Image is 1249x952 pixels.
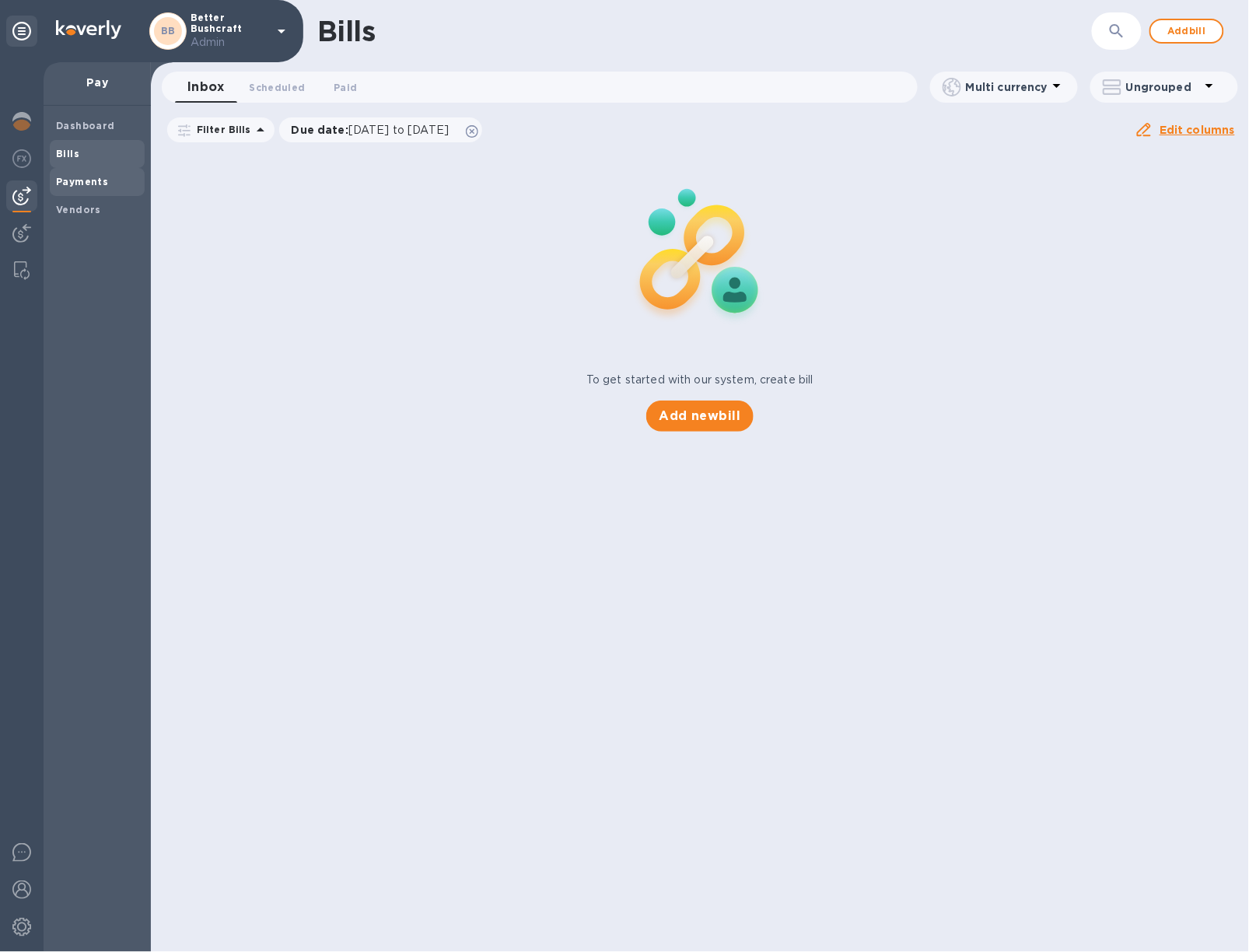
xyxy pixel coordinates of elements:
[191,12,268,51] p: Better Bushcraft
[187,76,224,98] span: Inbox
[191,123,251,136] p: Filter Bills
[646,401,753,432] button: Add newbill
[1149,19,1224,44] button: Addbill
[161,25,176,37] b: BB
[191,34,268,51] p: Admin
[56,148,79,159] b: Bills
[56,176,108,187] b: Payments
[334,79,357,96] span: Paid
[249,79,305,96] span: Scheduled
[292,122,457,138] p: Due date :
[1126,79,1200,95] p: Ungrouped
[1160,124,1235,136] u: Edit columns
[56,75,138,90] p: Pay
[317,15,375,47] h1: Bills
[12,149,31,168] img: Foreign exchange
[348,124,449,136] span: [DATE] to [DATE]
[56,20,121,39] img: Logo
[586,372,813,388] p: To get started with our system, create bill
[966,79,1048,95] p: Multi currency
[56,204,101,215] b: Vendors
[659,407,740,425] span: Add new bill
[6,16,37,47] div: Unpin categories
[279,117,483,142] div: Due date:[DATE] to [DATE]
[56,120,115,131] b: Dashboard
[1163,22,1210,40] span: Add bill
